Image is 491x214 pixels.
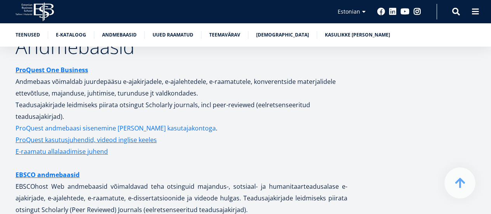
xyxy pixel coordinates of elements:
[56,31,86,39] a: E-kataloog
[16,146,108,157] a: E-raamatu allalaadimise juhend
[256,31,309,39] a: [DEMOGRAPHIC_DATA]
[16,37,347,56] h2: Andmebaasid
[153,31,193,39] a: Uued raamatud
[377,8,385,16] a: Facebook
[325,31,390,39] a: Kasulikke [PERSON_NAME]
[413,8,421,16] a: Instagram
[16,66,88,74] strong: ProQuest One Business
[389,8,397,16] a: Linkedin
[16,134,157,146] a: ProQuest kasutusjuhendid, videod inglise keeles
[16,64,347,122] p: Andmebaas võimaldab juurdepääsu e-ajakirjadele, e-ajalehtedele, e-raamatutele, konverentside mate...
[209,31,240,39] a: Teemavärav
[16,122,347,134] p: .
[16,169,80,181] a: EBSCO andmebaasid
[401,8,409,16] a: Youtube
[16,64,88,76] a: ProQuest One Business
[16,31,40,39] a: Teenused
[102,31,137,39] a: Andmebaasid
[16,122,216,134] a: ProQuest andmebaasi sisenemine [PERSON_NAME] kasutajakontoga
